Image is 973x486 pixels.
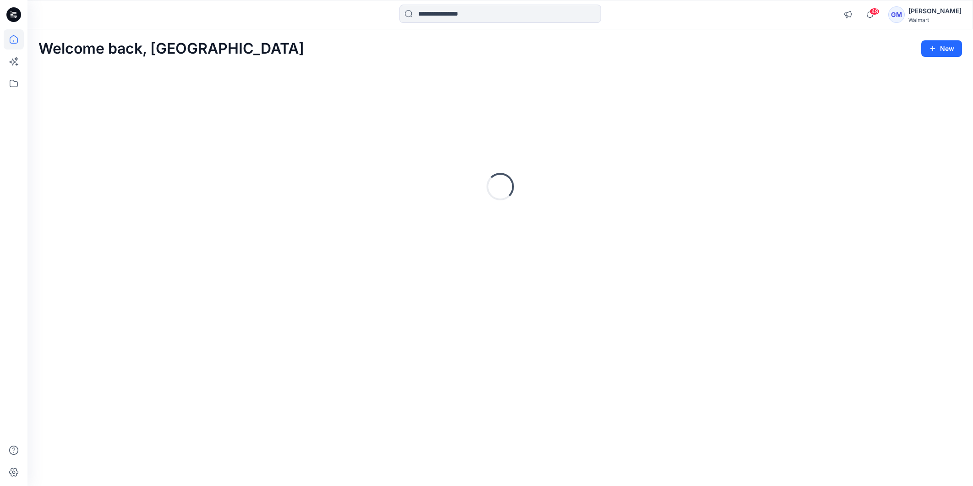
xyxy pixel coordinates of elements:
h2: Welcome back, [GEOGRAPHIC_DATA] [38,40,304,57]
button: New [921,40,962,57]
span: 49 [869,8,880,15]
div: GM [888,6,905,23]
div: [PERSON_NAME] [908,6,962,17]
div: Walmart [908,17,962,23]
